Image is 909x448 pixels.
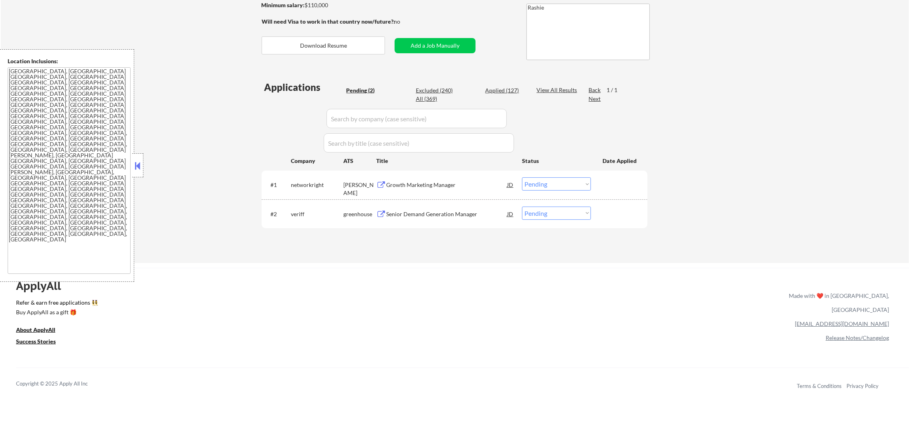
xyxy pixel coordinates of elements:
u: About ApplyAll [16,326,55,333]
div: Growth Marketing Manager [386,181,507,189]
div: 1 / 1 [607,86,625,94]
div: networkright [291,181,343,189]
input: Search by title (case sensitive) [324,133,514,153]
div: Date Applied [603,157,638,165]
div: JD [506,177,514,192]
div: [PERSON_NAME] [343,181,376,197]
div: All (369) [416,95,456,103]
div: View All Results [536,86,579,94]
div: $110,000 [261,1,395,9]
a: Success Stories [16,338,67,348]
button: Download Resume [262,36,385,54]
div: Senior Demand Generation Manager [386,210,507,218]
input: Search by company (case sensitive) [327,109,507,128]
div: Location Inclusions: [8,57,131,65]
div: Status [522,153,591,168]
div: Applications [264,82,343,92]
a: Release Notes/Changelog [826,334,889,341]
a: About ApplyAll [16,326,67,336]
div: greenhouse [343,210,376,218]
a: Privacy Policy [847,383,879,389]
div: Applied (127) [485,86,525,94]
strong: Will need Visa to work in that country now/future?: [262,18,395,25]
div: no [394,18,417,26]
u: Success Stories [16,338,56,345]
div: veriff [291,210,343,218]
strong: Minimum salary: [261,2,304,8]
button: Add a Job Manually [395,38,476,53]
div: Made with ❤️ in [GEOGRAPHIC_DATA], [GEOGRAPHIC_DATA] [786,289,889,317]
div: Excluded (240) [416,86,456,94]
a: Refer & earn free applications 👯‍♀️ [16,300,621,308]
div: Back [589,86,601,94]
div: Copyright © 2025 Apply All Inc [16,380,108,388]
div: ATS [343,157,376,165]
div: Title [376,157,514,165]
a: [EMAIL_ADDRESS][DOMAIN_NAME] [795,320,889,327]
div: Company [291,157,343,165]
div: JD [506,207,514,221]
div: Next [589,95,601,103]
div: ApplyAll [16,279,70,293]
a: Buy ApplyAll as a gift 🎁 [16,308,96,318]
div: Pending (2) [346,86,386,94]
div: #2 [270,210,284,218]
a: Terms & Conditions [797,383,842,389]
div: #1 [270,181,284,189]
div: Buy ApplyAll as a gift 🎁 [16,309,96,315]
